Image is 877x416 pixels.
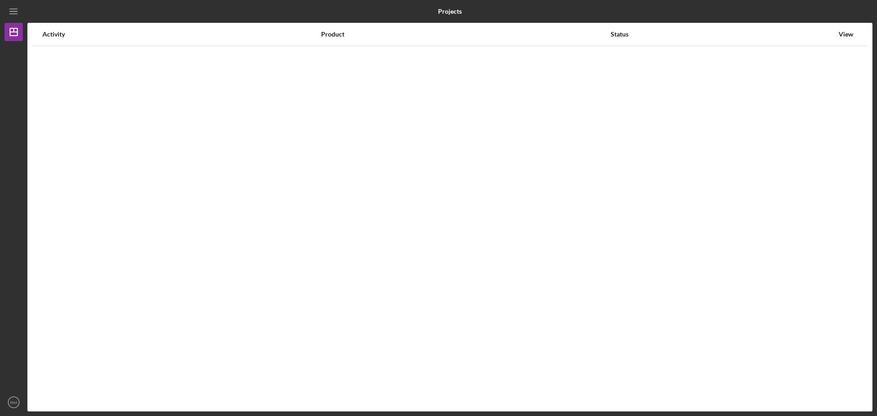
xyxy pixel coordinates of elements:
[42,31,320,38] div: Activity
[438,8,462,15] b: Projects
[321,31,610,38] div: Product
[611,31,834,38] div: Status
[11,400,17,405] text: RM
[835,31,857,38] div: View
[5,393,23,411] button: RM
